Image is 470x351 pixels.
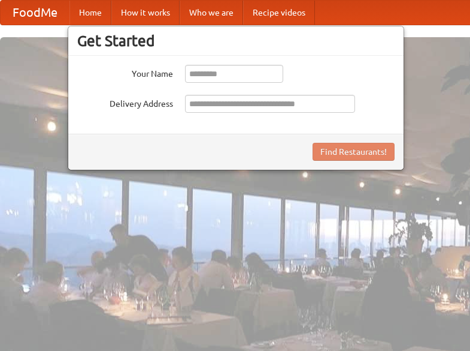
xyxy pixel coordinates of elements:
[77,65,173,80] label: Your Name
[313,143,395,161] button: Find Restaurants!
[180,1,243,25] a: Who we are
[77,95,173,110] label: Delivery Address
[77,32,395,50] h3: Get Started
[69,1,111,25] a: Home
[111,1,180,25] a: How it works
[243,1,315,25] a: Recipe videos
[1,1,69,25] a: FoodMe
